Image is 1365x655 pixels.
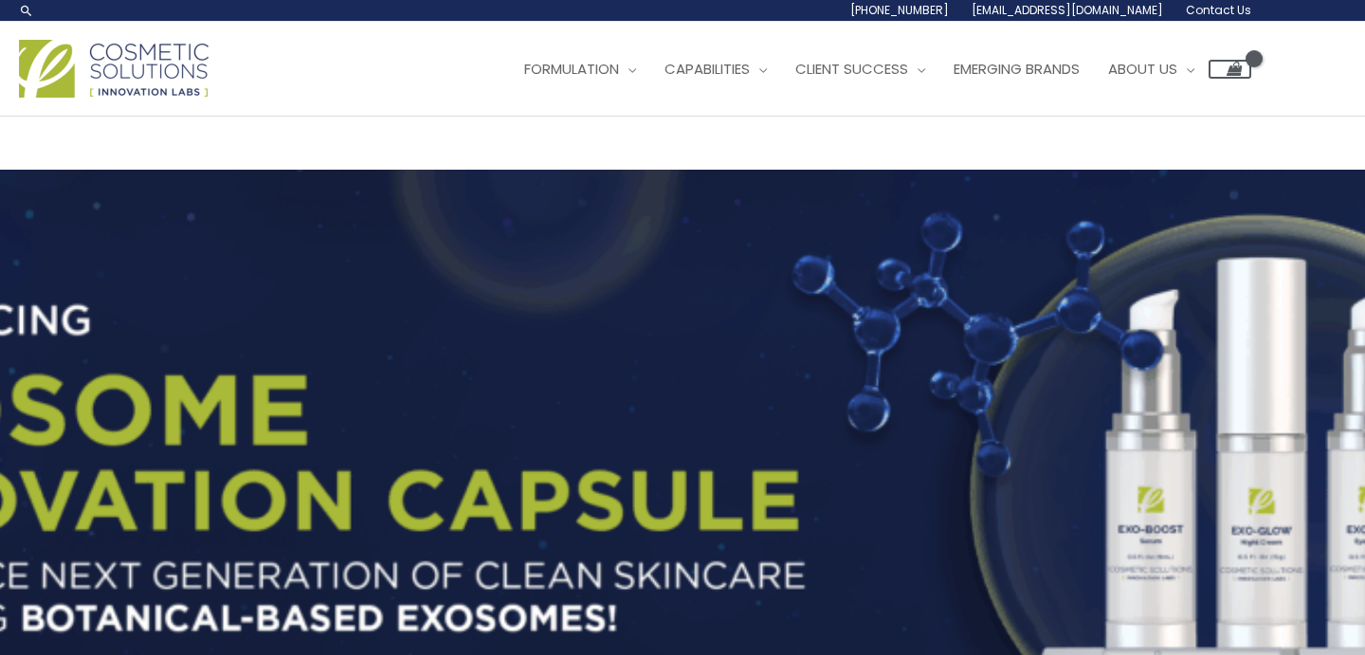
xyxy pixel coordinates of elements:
a: Client Success [781,41,939,98]
span: About Us [1108,59,1177,79]
span: [PHONE_NUMBER] [850,2,949,18]
nav: Site Navigation [496,41,1251,98]
span: Emerging Brands [954,59,1080,79]
a: View Shopping Cart, empty [1209,60,1251,79]
img: Cosmetic Solutions Logo [19,40,209,98]
span: Client Success [795,59,908,79]
a: Capabilities [650,41,781,98]
a: Emerging Brands [939,41,1094,98]
a: Formulation [510,41,650,98]
span: Formulation [524,59,619,79]
span: Contact Us [1186,2,1251,18]
span: [EMAIL_ADDRESS][DOMAIN_NAME] [972,2,1163,18]
span: Capabilities [664,59,750,79]
a: Search icon link [19,3,34,18]
a: About Us [1094,41,1209,98]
